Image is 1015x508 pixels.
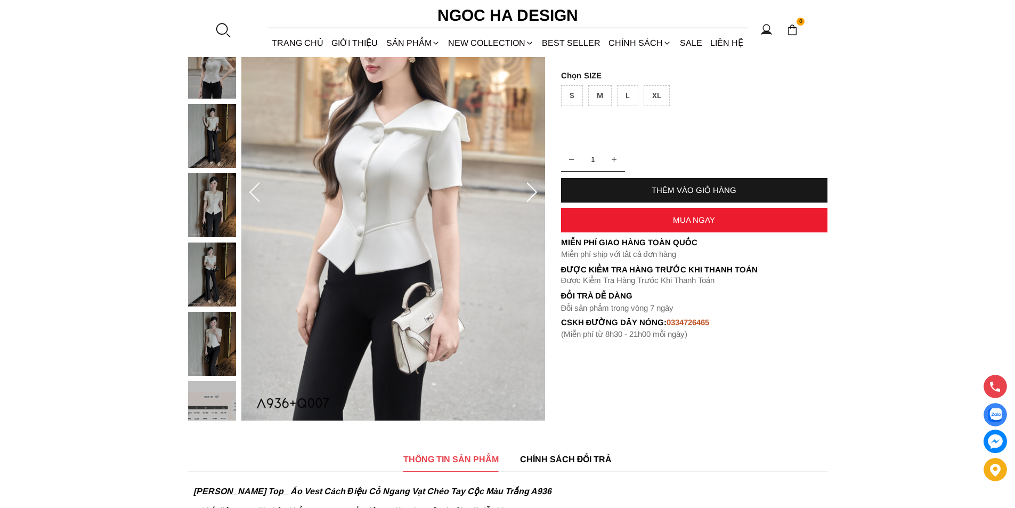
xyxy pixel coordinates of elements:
[382,29,444,57] div: SẢN PHẨM
[193,487,551,496] strong: [PERSON_NAME] Top_ Áo Vest Cách Điệu Cổ Ngang Vạt Chéo Tay Cộc Màu Trắng A936
[561,149,625,170] input: Quantity input
[617,85,638,106] div: L
[988,408,1002,422] img: Display image
[561,71,827,80] p: SIZE
[188,243,236,307] img: Fiona Top_ Áo Vest Cách Điệu Cổ Ngang Vạt Chéo Tay Cộc Màu Trắng A936_mini_4
[428,3,588,28] a: Ngoc Ha Design
[538,29,605,57] a: BEST SELLER
[667,318,709,327] font: 0334726465
[561,329,687,338] font: (Miễn phí từ 8h30 - 21h00 mỗi ngày)
[268,29,328,57] a: TRANG CHỦ
[188,312,236,376] img: Fiona Top_ Áo Vest Cách Điệu Cổ Ngang Vạt Chéo Tay Cộc Màu Trắng A936_mini_5
[984,403,1007,426] a: Display image
[561,276,827,285] p: Được Kiểm Tra Hàng Trước Khi Thanh Toán
[561,291,827,300] h6: Đổi trả dễ dàng
[676,29,706,57] a: SALE
[403,453,499,466] span: THÔNG TIN SẢN PHẨM
[786,24,798,36] img: img-CART-ICON-ksit0nf1
[797,18,805,26] span: 0
[984,430,1007,453] a: messenger
[561,85,583,106] div: S
[561,215,827,224] div: MUA NGAY
[561,238,697,247] font: Miễn phí giao hàng toàn quốc
[561,318,667,327] font: cskh đường dây nóng:
[328,29,382,57] a: GIỚI THIỆU
[588,85,612,106] div: M
[188,104,236,168] img: Fiona Top_ Áo Vest Cách Điệu Cổ Ngang Vạt Chéo Tay Cộc Màu Trắng A936_mini_2
[188,35,236,99] img: Fiona Top_ Áo Vest Cách Điệu Cổ Ngang Vạt Chéo Tay Cộc Màu Trắng A936_mini_1
[520,453,612,466] span: CHÍNH SÁCH ĐỔI TRẢ
[605,29,676,57] div: Chính sách
[561,249,676,259] font: Miễn phí ship với tất cả đơn hàng
[706,29,747,57] a: LIÊN HỆ
[188,173,236,237] img: Fiona Top_ Áo Vest Cách Điệu Cổ Ngang Vạt Chéo Tay Cộc Màu Trắng A936_mini_3
[188,381,236,445] img: Fiona Top_ Áo Vest Cách Điệu Cổ Ngang Vạt Chéo Tay Cộc Màu Trắng A936_mini_6
[561,265,827,275] p: Được Kiểm Tra Hàng Trước Khi Thanh Toán
[644,85,670,106] div: XL
[561,303,674,312] font: Đổi sản phẩm trong vòng 7 ngày
[561,186,827,195] div: THÊM VÀO GIỎ HÀNG
[444,29,538,57] a: NEW COLLECTION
